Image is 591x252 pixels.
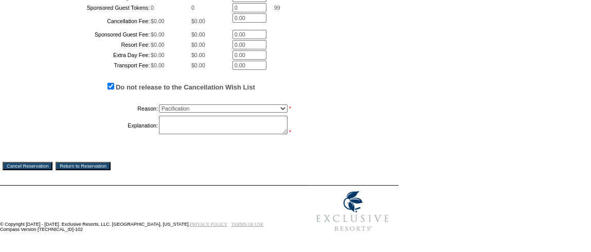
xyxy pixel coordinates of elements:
span: $0.00 [151,52,165,58]
td: Sponsored Guest Fee: [29,30,150,39]
span: $0.00 [151,62,165,68]
td: Reason: [29,102,158,115]
a: PRIVACY POLICY [190,222,227,227]
a: TERMS OF USE [231,222,264,227]
span: 99 [274,5,280,11]
span: $0.00 [191,31,205,38]
td: Transport Fee: [29,61,150,70]
label: Do not release to the Cancellation Wish List [116,83,255,91]
span: $0.00 [191,18,205,24]
span: $0.00 [191,52,205,58]
span: 0 [191,5,194,11]
td: Explanation: [29,116,158,135]
span: $0.00 [191,42,205,48]
span: $0.00 [191,62,205,68]
td: Extra Day Fee: [29,50,150,60]
span: $0.00 [151,42,165,48]
img: Exclusive Resorts [307,186,399,237]
td: Cancellation Fee: [29,13,150,29]
input: Return to Reservation [56,162,111,170]
span: $0.00 [151,18,165,24]
span: 0 [151,5,154,11]
td: Resort Fee: [29,40,150,49]
span: $0.00 [151,31,165,38]
input: Cancel Reservation [3,162,52,170]
td: Sponsored Guest Tokens: [29,3,150,12]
